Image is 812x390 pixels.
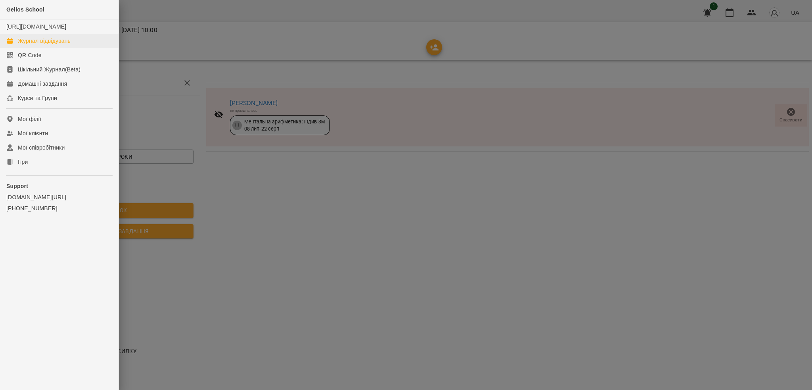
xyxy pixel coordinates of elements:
[6,182,112,190] p: Support
[18,129,48,137] div: Мої клієнти
[18,94,57,102] div: Курси та Групи
[6,204,112,212] a: [PHONE_NUMBER]
[18,158,28,166] div: Ігри
[18,65,80,73] div: Шкільний Журнал(Beta)
[6,23,66,30] a: [URL][DOMAIN_NAME]
[18,80,67,88] div: Домашні завдання
[18,51,42,59] div: QR Code
[6,6,44,13] span: Gelios School
[18,115,41,123] div: Мої філії
[18,144,65,152] div: Мої співробітники
[18,37,71,45] div: Журнал відвідувань
[6,193,112,201] a: [DOMAIN_NAME][URL]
